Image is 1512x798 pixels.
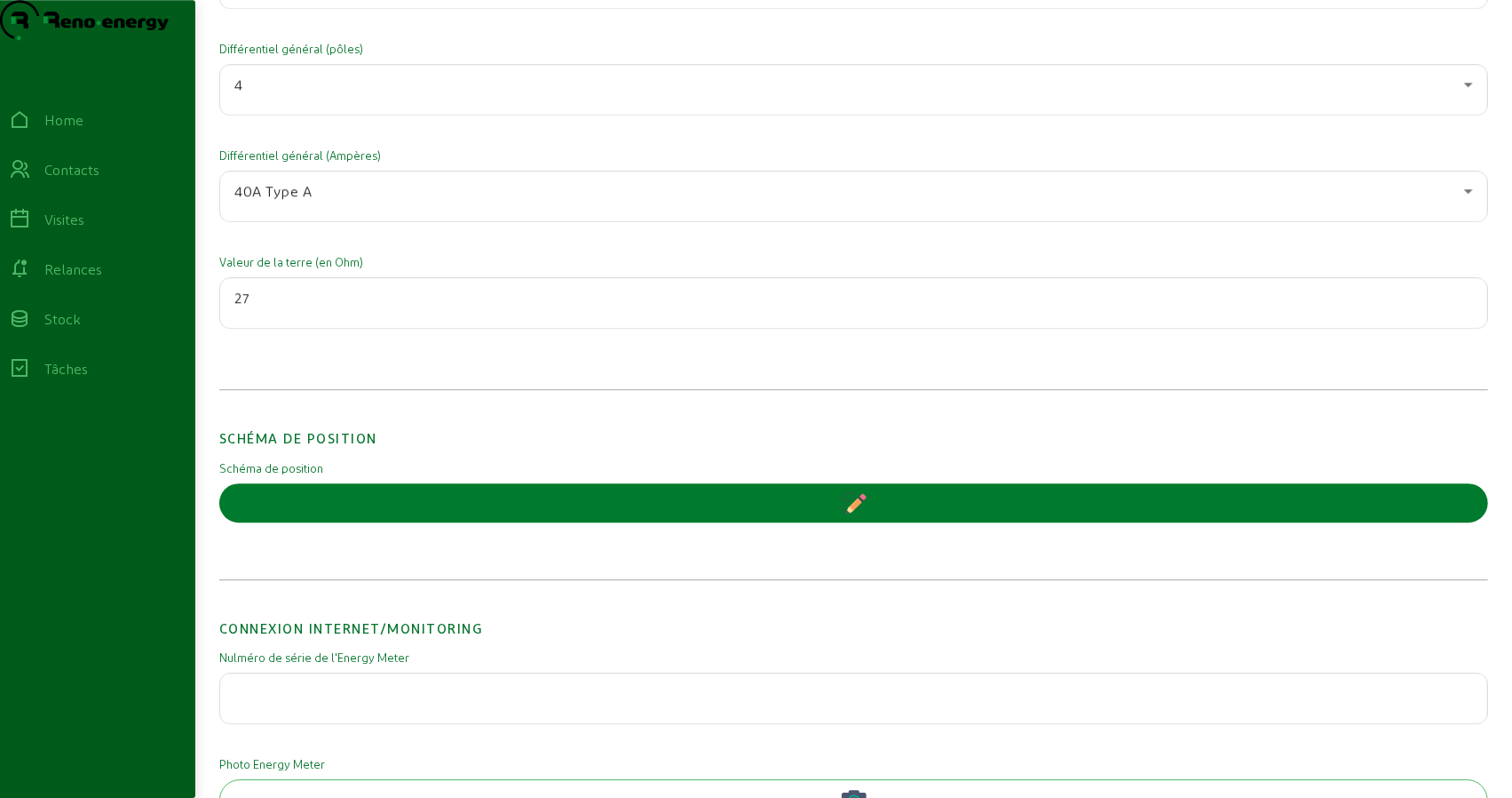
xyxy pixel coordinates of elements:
[234,76,243,92] span: 4
[44,308,81,330] div: Stock
[219,41,1488,57] mat-label: Différentiel général (pôles)
[219,756,1488,772] mat-label: Photo Energy Meter
[44,159,99,180] div: Contacts
[219,401,1488,449] h2: Schéma de position
[219,591,1488,639] h2: Connexion internet/Monitoring
[44,109,83,131] div: Home
[219,650,1488,666] mat-label: Nulméro de série de l'Energy Meter
[44,358,88,379] div: Tâches
[219,254,1488,270] mat-label: Valeur de la terre (en Ohm)
[44,209,84,230] div: Visites
[234,182,312,199] span: 40A Type A
[219,148,1488,164] mat-label: Différentiel général (Ampères)
[44,259,102,280] div: Relances
[219,460,1488,476] mat-label: Schéma de position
